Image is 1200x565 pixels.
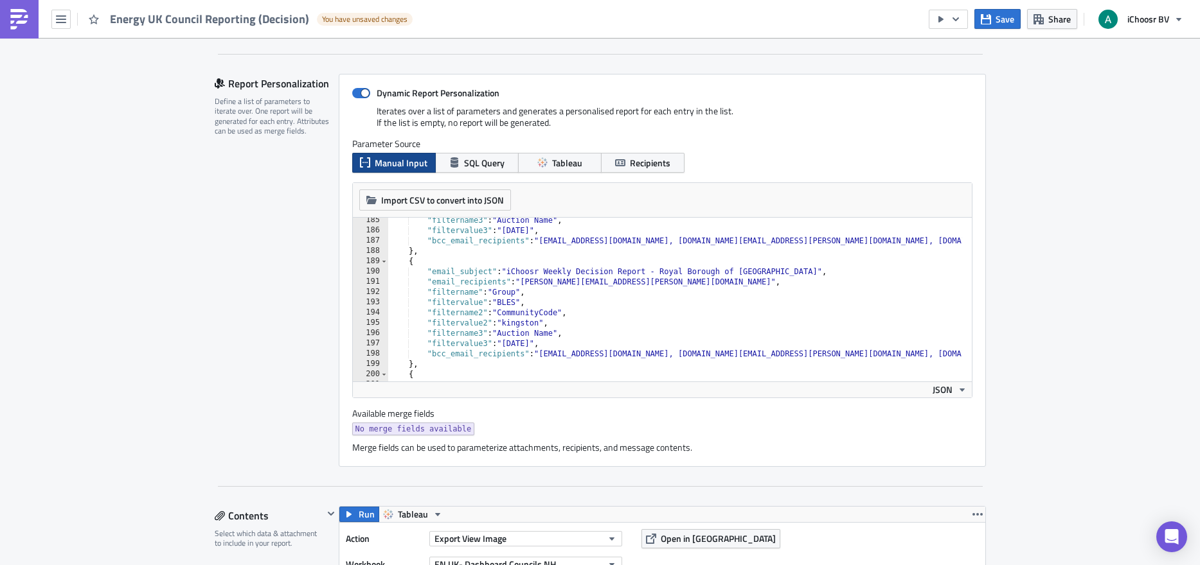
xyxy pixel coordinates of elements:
div: 190 [353,266,388,277]
p: 2. Headline figures for your council(s), your daily figures, and your registrations per postcode ... [5,46,614,55]
button: Manual Input [352,153,436,173]
img: PushMetrics [9,9,30,30]
div: 192 [353,287,388,297]
div: Define a list of parameters to iterate over. One report will be generated for each entry. Attribu... [215,96,330,136]
span: Run [359,507,375,522]
div: 185 [353,215,388,225]
div: 195 [353,318,388,328]
p: The Data Analysis Team [5,113,614,123]
div: 201 [353,379,388,390]
div: 200 [353,369,388,379]
span: Share [1048,12,1071,26]
label: Available merge fields [352,408,449,419]
div: Merge fields can be used to parameterize attachments, recipients, and message contents. [352,442,972,453]
div: 196 [353,328,388,338]
button: Export View Image [429,531,622,546]
span: JSON [933,383,953,396]
div: Report Personalization [215,74,339,93]
button: Open in [GEOGRAPHIC_DATA] [641,529,780,548]
button: Share [1027,9,1077,29]
button: Tableau [518,153,602,173]
span: Open in [GEOGRAPHIC_DATA] [661,532,776,545]
button: iChoosr BV [1091,5,1190,33]
span: You have unsaved changes [322,14,407,24]
span: No merge fields available [355,422,472,435]
p: If you have any questions please contact your iChoosr Relationship Manager. [5,59,614,69]
span: Manual Input [375,156,427,169]
div: 197 [353,338,388,349]
p: 1. Your acceptance overview and headline figures (.pdf) [5,32,614,42]
img: Avatar [1097,8,1119,30]
p: Best wishes, [5,86,614,96]
span: SQL Query [464,156,505,169]
button: Tableau [379,507,447,522]
button: Save [974,9,1021,29]
span: Save [996,12,1014,26]
button: Recipients [601,153,685,173]
div: Iterates over a list of parameters and generates a personalised report for each entry in the list... [352,105,972,138]
button: SQL Query [435,153,519,173]
span: Tableau [398,507,428,522]
div: 198 [353,349,388,359]
span: Import CSV to convert into JSON [381,193,504,207]
p: Hi, [5,5,614,15]
a: No merge fields available [352,422,475,435]
button: Hide content [323,506,339,521]
div: 191 [353,277,388,287]
div: 186 [353,225,388,236]
button: Import CSV to convert into JSON [359,189,511,211]
div: 193 [353,297,388,308]
strong: Dynamic Report Personalization [377,86,499,100]
p: Please see attached for your weekly collective switching update. This email contains the followin... [5,19,614,28]
div: 194 [353,308,388,318]
button: Run [339,507,379,522]
label: Action [346,529,423,548]
body: Rich Text Area. Press ALT-0 for help. [5,5,614,190]
span: iChoosr BV [1127,12,1169,26]
span: Recipients [630,156,670,169]
span: Tableau [552,156,582,169]
div: 189 [353,256,388,266]
div: Contents [215,506,323,525]
span: Export View Image [434,532,506,545]
div: Open Intercom Messenger [1156,521,1187,552]
label: Parameter Source [352,138,972,150]
div: 187 [353,236,388,246]
div: Select which data & attachment to include in your report. [215,528,323,548]
div: 199 [353,359,388,369]
span: Energy UK Council Reporting (Decision) [110,12,310,26]
div: 188 [353,246,388,256]
button: JSON [928,382,972,397]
